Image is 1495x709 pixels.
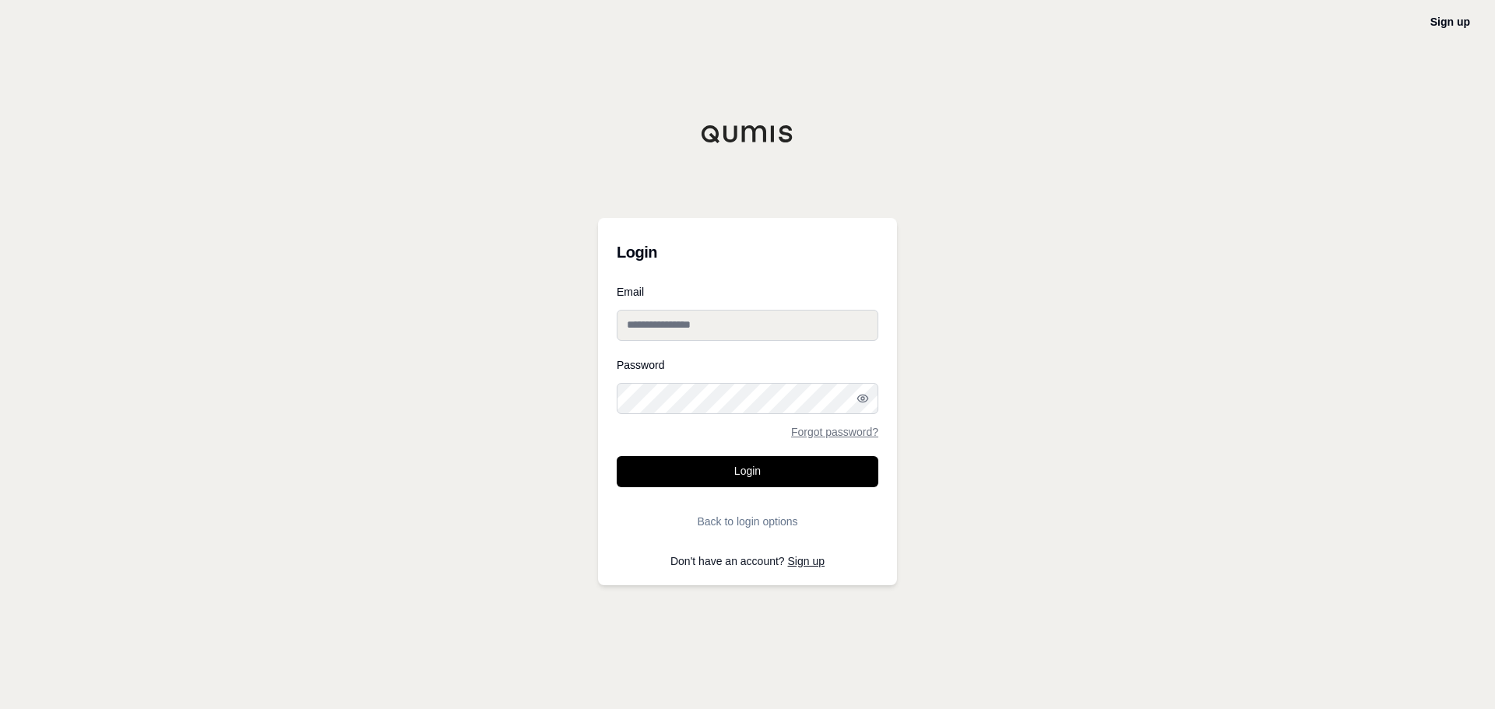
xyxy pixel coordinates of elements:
[791,426,878,437] a: Forgot password?
[1430,16,1470,28] a: Sign up
[617,237,878,268] h3: Login
[617,456,878,487] button: Login
[617,286,878,297] label: Email
[788,555,825,567] a: Sign up
[617,506,878,537] button: Back to login options
[701,125,794,143] img: Qumis
[617,360,878,370] label: Password
[617,556,878,567] p: Don't have an account?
